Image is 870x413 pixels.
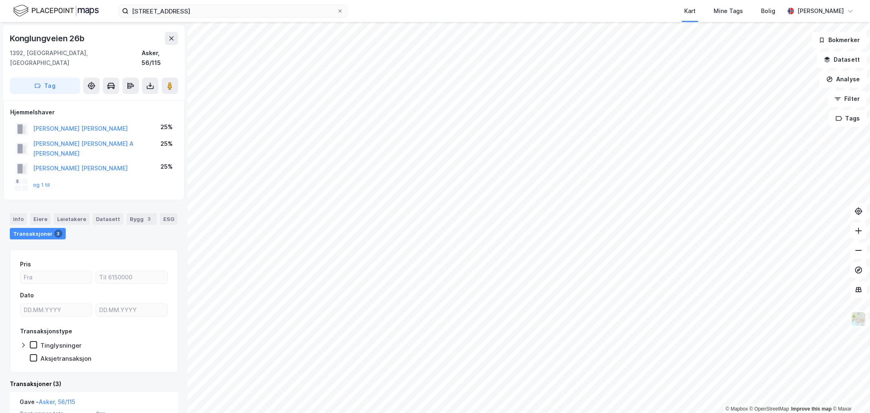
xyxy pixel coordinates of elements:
div: [PERSON_NAME] [797,6,844,16]
img: logo.f888ab2527a4732fd821a326f86c7f29.svg [13,4,99,18]
div: Bygg [127,213,157,225]
iframe: Chat Widget [829,374,870,413]
div: Transaksjoner [10,228,66,239]
input: DD.MM.YYYY [20,304,92,316]
div: Kontrollprogram for chat [829,374,870,413]
div: 25% [160,162,173,172]
div: Eiere [30,213,51,225]
button: Tags [829,110,867,127]
div: Datasett [93,213,123,225]
div: Pris [20,259,31,269]
input: DD.MM.YYYY [96,304,167,316]
button: Bokmerker [812,32,867,48]
div: Bolig [761,6,775,16]
input: Til 6150000 [96,271,167,284]
div: Konglungveien 26b [10,32,86,45]
input: Søk på adresse, matrikkel, gårdeiere, leietakere eller personer [129,5,337,17]
div: Kart [684,6,696,16]
a: Improve this map [791,406,832,412]
a: Asker, 56/115 [39,398,75,405]
div: 3 [145,215,154,223]
div: Dato [20,290,34,300]
button: Analyse [819,71,867,87]
div: Aksjetransaksjon [40,355,91,362]
div: Asker, 56/115 [142,48,178,68]
div: 1392, [GEOGRAPHIC_DATA], [GEOGRAPHIC_DATA] [10,48,142,68]
div: 25% [160,122,173,132]
div: Transaksjonstype [20,326,72,336]
button: Datasett [817,51,867,68]
div: 25% [160,139,173,149]
a: Mapbox [725,406,748,412]
img: Z [851,311,866,327]
input: Fra [20,271,92,284]
a: OpenStreetMap [750,406,789,412]
div: Mine Tags [714,6,743,16]
div: Gave - [20,397,75,410]
button: Filter [828,91,867,107]
button: Tag [10,78,80,94]
div: 3 [54,230,62,238]
div: Tinglysninger [40,342,82,349]
div: Leietakere [54,213,89,225]
div: Transaksjoner (3) [10,379,178,389]
div: Hjemmelshaver [10,107,178,117]
div: ESG [160,213,178,225]
div: Info [10,213,27,225]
